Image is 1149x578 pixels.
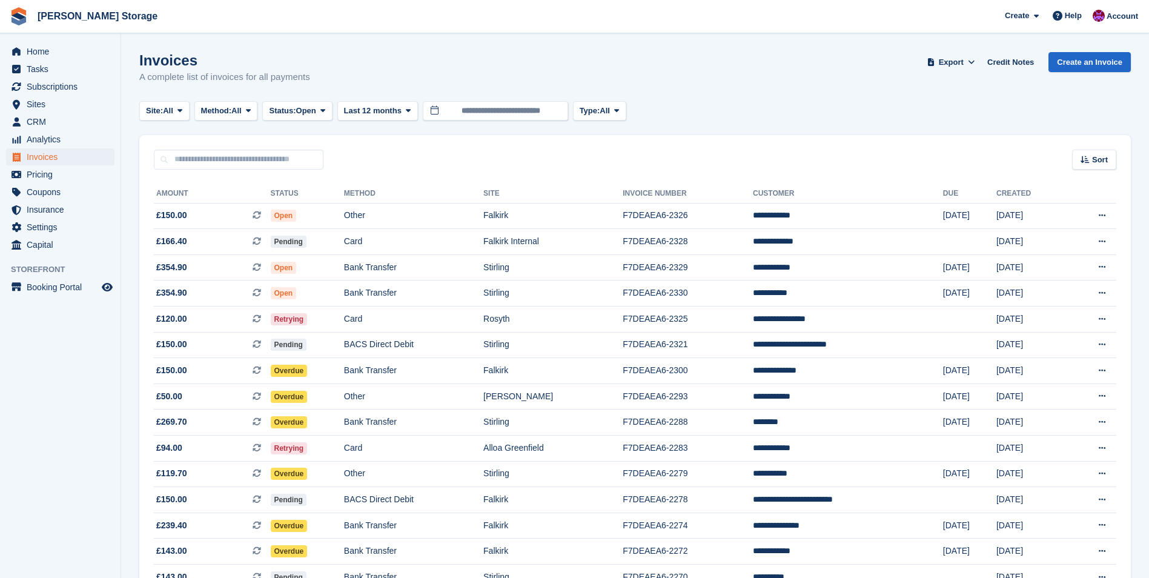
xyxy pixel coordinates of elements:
[6,78,114,95] a: menu
[344,105,402,117] span: Last 12 months
[6,43,114,60] a: menu
[623,184,753,204] th: Invoice Number
[27,43,99,60] span: Home
[483,436,623,462] td: Alloa Greenfield
[483,513,623,539] td: Falkirk
[623,229,753,255] td: F7DEAEA6-2328
[271,494,306,506] span: Pending
[33,6,162,26] a: [PERSON_NAME] Storage
[600,105,610,117] span: All
[344,254,483,281] td: Bank Transfer
[1092,154,1108,166] span: Sort
[271,468,308,480] span: Overdue
[996,254,1065,281] td: [DATE]
[269,105,296,117] span: Status:
[483,184,623,204] th: Site
[623,358,753,384] td: F7DEAEA6-2300
[194,101,258,121] button: Method: All
[623,461,753,487] td: F7DEAEA6-2279
[271,545,308,557] span: Overdue
[982,52,1039,72] a: Credit Notes
[1065,10,1082,22] span: Help
[943,281,996,307] td: [DATE]
[6,201,114,218] a: menu
[483,487,623,513] td: Falkirk
[271,262,297,274] span: Open
[939,56,964,68] span: Export
[753,184,943,204] th: Customer
[623,436,753,462] td: F7DEAEA6-2283
[156,261,187,274] span: £354.90
[27,78,99,95] span: Subscriptions
[271,339,306,351] span: Pending
[996,332,1065,358] td: [DATE]
[156,338,187,351] span: £150.00
[156,287,187,299] span: £354.90
[6,279,114,296] a: menu
[100,280,114,294] a: Preview store
[271,365,308,377] span: Overdue
[580,105,600,117] span: Type:
[6,61,114,78] a: menu
[156,209,187,222] span: £150.00
[27,236,99,253] span: Capital
[271,236,306,248] span: Pending
[344,539,483,565] td: Bank Transfer
[623,384,753,410] td: F7DEAEA6-2293
[344,410,483,436] td: Bank Transfer
[996,184,1065,204] th: Created
[943,184,996,204] th: Due
[6,219,114,236] a: menu
[6,113,114,130] a: menu
[1107,10,1138,22] span: Account
[6,236,114,253] a: menu
[483,203,623,229] td: Falkirk
[156,364,187,377] span: £150.00
[27,184,99,201] span: Coupons
[27,96,99,113] span: Sites
[924,52,978,72] button: Export
[344,332,483,358] td: BACS Direct Debit
[262,101,332,121] button: Status: Open
[139,101,190,121] button: Site: All
[483,281,623,307] td: Stirling
[483,332,623,358] td: Stirling
[156,390,182,403] span: £50.00
[996,436,1065,462] td: [DATE]
[483,229,623,255] td: Falkirk Internal
[163,105,173,117] span: All
[623,513,753,539] td: F7DEAEA6-2274
[996,461,1065,487] td: [DATE]
[344,203,483,229] td: Other
[156,545,187,557] span: £143.00
[943,358,996,384] td: [DATE]
[271,184,344,204] th: Status
[154,184,271,204] th: Amount
[344,513,483,539] td: Bank Transfer
[943,539,996,565] td: [DATE]
[10,7,28,25] img: stora-icon-8386f47178a22dfd0bd8f6a31ec36ba5ce8667c1dd55bd0f319d3a0aa187defe.svg
[271,416,308,428] span: Overdue
[231,105,242,117] span: All
[27,166,99,183] span: Pricing
[139,70,310,84] p: A complete list of invoices for all payments
[483,358,623,384] td: Falkirk
[271,520,308,532] span: Overdue
[996,513,1065,539] td: [DATE]
[201,105,232,117] span: Method:
[996,358,1065,384] td: [DATE]
[943,461,996,487] td: [DATE]
[6,166,114,183] a: menu
[11,264,121,276] span: Storefront
[943,410,996,436] td: [DATE]
[996,229,1065,255] td: [DATE]
[996,539,1065,565] td: [DATE]
[139,52,310,68] h1: Invoices
[344,487,483,513] td: BACS Direct Debit
[296,105,316,117] span: Open
[156,519,187,532] span: £239.40
[27,113,99,130] span: CRM
[623,307,753,333] td: F7DEAEA6-2325
[271,287,297,299] span: Open
[573,101,626,121] button: Type: All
